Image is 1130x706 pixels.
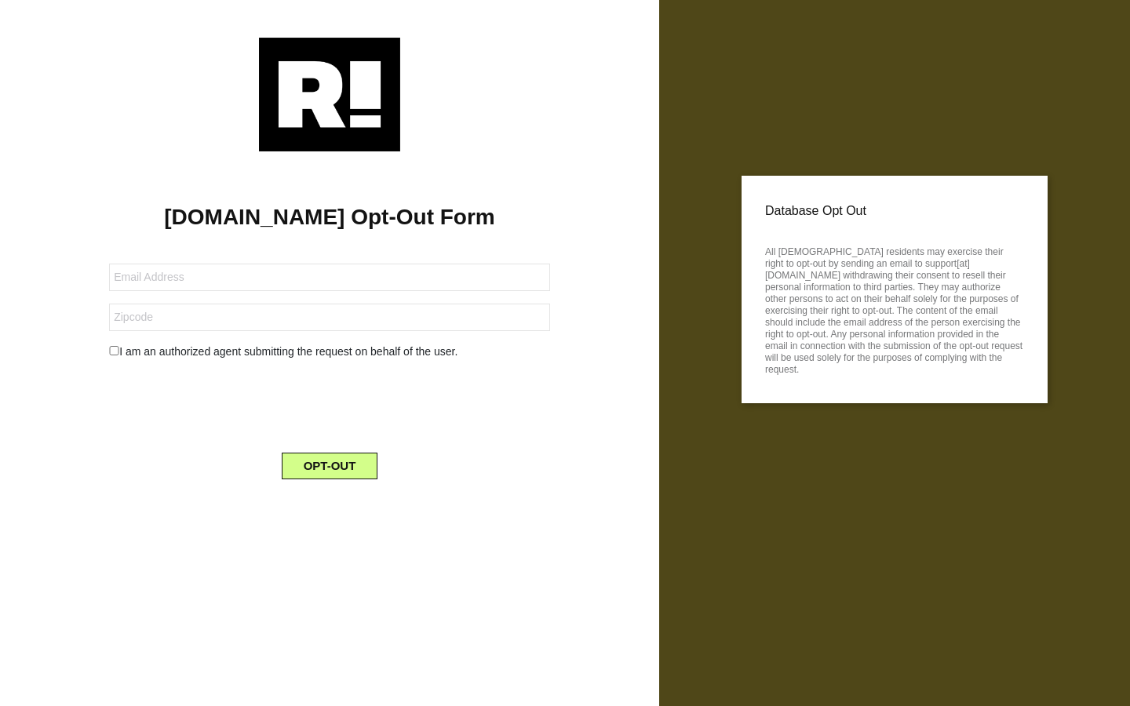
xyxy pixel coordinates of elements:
[24,204,636,231] h1: [DOMAIN_NAME] Opt-Out Form
[109,264,550,291] input: Email Address
[210,373,449,434] iframe: reCAPTCHA
[97,344,562,360] div: I am an authorized agent submitting the request on behalf of the user.
[282,453,378,479] button: OPT-OUT
[109,304,550,331] input: Zipcode
[765,242,1024,376] p: All [DEMOGRAPHIC_DATA] residents may exercise their right to opt-out by sending an email to suppo...
[259,38,400,151] img: Retention.com
[765,199,1024,223] p: Database Opt Out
